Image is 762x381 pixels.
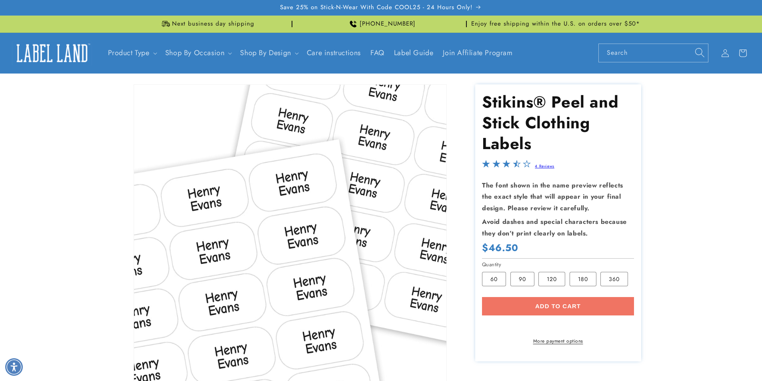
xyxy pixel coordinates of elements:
span: [PHONE_NUMBER] [360,20,416,28]
span: Shop By Occasion [165,48,225,58]
label: 180 [570,272,596,286]
a: Join Affiliate Program [438,44,517,62]
h1: Stikins® Peel and Stick Clothing Labels [482,92,634,154]
label: 360 [600,272,628,286]
a: 4 Reviews [535,163,554,169]
span: $46.50 [482,241,518,254]
legend: Quantity [482,261,502,269]
span: Enjoy free shipping within the U.S. on orders over $50* [471,20,640,28]
span: Care instructions [307,48,361,58]
a: Product Type [108,48,150,58]
a: Care instructions [302,44,366,62]
span: Join Affiliate Program [443,48,512,58]
strong: The font shown in the name preview reflects the exact style that will appear in your final design... [482,181,623,213]
strong: Avoid dashes and special characters because they don’t print clearly on labels. [482,217,627,238]
summary: Product Type [103,44,160,62]
span: 3.5-star overall rating [482,162,531,171]
label: 60 [482,272,506,286]
a: More payment options [482,337,634,345]
button: Search [691,44,708,61]
div: Accessibility Menu [5,358,23,376]
span: Label Guide [394,48,434,58]
a: Label Guide [389,44,438,62]
div: Announcement [296,16,467,32]
img: Label Land [12,41,92,66]
a: Shop By Design [240,48,291,58]
a: FAQ [366,44,389,62]
a: Label Land [9,38,95,68]
label: 120 [538,272,565,286]
span: Save 25% on Stick-N-Wear With Code COOL25 - 24 Hours Only! [280,4,473,12]
div: Announcement [470,16,641,32]
iframe: Gorgias Floating Chat [594,343,754,373]
summary: Shop By Occasion [160,44,236,62]
span: Next business day shipping [172,20,254,28]
span: FAQ [370,48,384,58]
label: 90 [510,272,534,286]
div: Announcement [121,16,292,32]
summary: Shop By Design [235,44,302,62]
